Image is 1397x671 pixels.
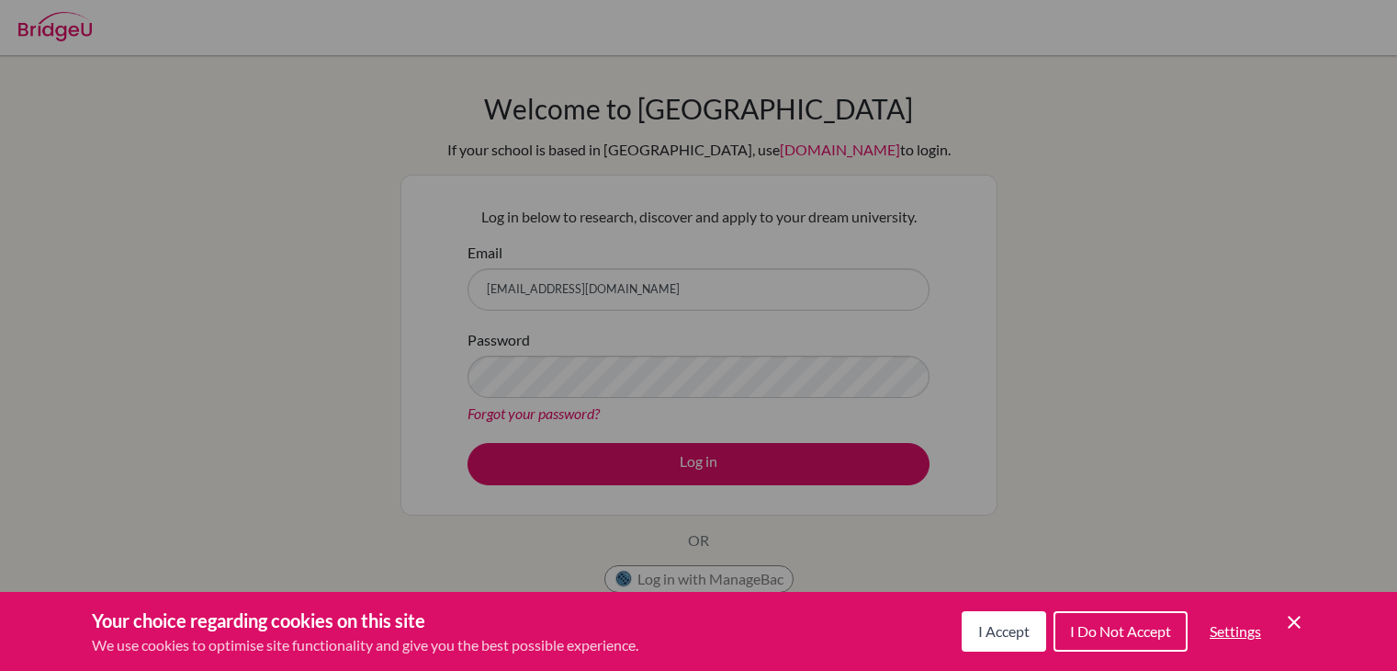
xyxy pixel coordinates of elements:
[978,622,1030,640] span: I Accept
[1195,613,1276,650] button: Settings
[1283,611,1305,633] button: Save and close
[1210,622,1261,640] span: Settings
[1070,622,1171,640] span: I Do Not Accept
[962,611,1046,652] button: I Accept
[92,607,638,634] h3: Your choice regarding cookies on this site
[92,634,638,656] p: We use cookies to optimise site functionality and give you the best possible experience.
[1053,611,1188,652] button: I Do Not Accept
